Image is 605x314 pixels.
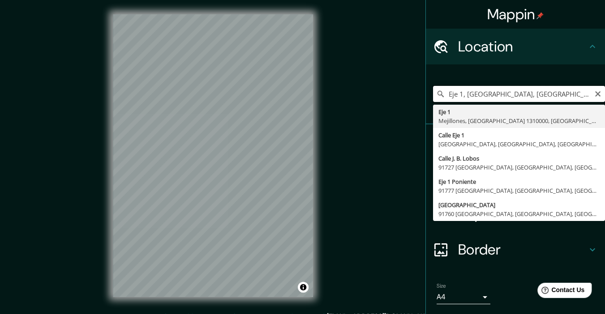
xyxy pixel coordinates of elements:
[536,12,544,19] img: pin-icon.png
[426,124,605,160] div: Pins
[426,29,605,64] div: Location
[437,290,490,304] div: A4
[433,86,605,102] input: Pick your city or area
[437,282,446,290] label: Size
[113,14,313,297] canvas: Map
[487,5,544,23] h4: Mappin
[438,200,600,209] div: [GEOGRAPHIC_DATA]
[426,232,605,267] div: Border
[426,196,605,232] div: Layout
[525,279,595,304] iframe: Help widget launcher
[438,186,600,195] div: 91777 [GEOGRAPHIC_DATA], [GEOGRAPHIC_DATA], [GEOGRAPHIC_DATA]
[426,160,605,196] div: Style
[458,38,587,55] h4: Location
[438,131,600,140] div: Calle Eje 1
[438,107,600,116] div: Eje 1
[438,116,600,125] div: Mejillones, [GEOGRAPHIC_DATA] 1310000, [GEOGRAPHIC_DATA]
[438,209,600,218] div: 91760 [GEOGRAPHIC_DATA], [GEOGRAPHIC_DATA], [GEOGRAPHIC_DATA]
[438,163,600,172] div: 91727 [GEOGRAPHIC_DATA], [GEOGRAPHIC_DATA], [GEOGRAPHIC_DATA]
[438,154,600,163] div: Calle J. B. Lobos
[594,89,601,98] button: Clear
[458,205,587,223] h4: Layout
[438,177,600,186] div: Eje 1 Poniente
[438,140,600,149] div: [GEOGRAPHIC_DATA], [GEOGRAPHIC_DATA], [GEOGRAPHIC_DATA]
[298,282,309,293] button: Toggle attribution
[458,241,587,259] h4: Border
